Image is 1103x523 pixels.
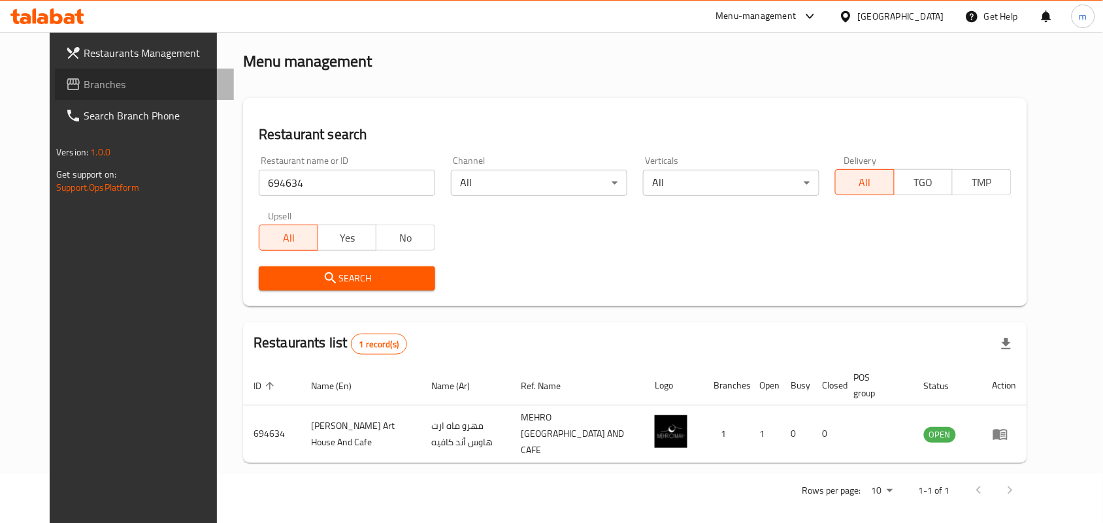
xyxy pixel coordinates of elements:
[521,378,578,394] span: Ref. Name
[655,415,687,448] img: Mehro Mah Art House And Cafe
[643,170,819,196] div: All
[55,69,234,100] a: Branches
[716,8,797,24] div: Menu-management
[84,45,223,61] span: Restaurants Management
[318,225,377,251] button: Yes
[835,169,895,195] button: All
[323,229,372,247] span: Yes
[431,378,487,394] span: Name (Ar)
[269,270,425,287] span: Search
[844,156,877,165] label: Delivery
[703,405,749,463] td: 1
[924,378,966,394] span: Status
[993,426,1017,442] div: Menu
[352,338,407,351] span: 1 record(s)
[421,405,511,463] td: مهرو ماه ارت هاوس أند كافيه
[243,51,372,72] h2: Menu management
[301,405,421,463] td: [PERSON_NAME] Art House And Cafe
[924,427,956,442] span: OPEN
[952,169,1012,195] button: TMP
[84,108,223,123] span: Search Branch Phone
[866,481,898,501] div: Rows per page:
[56,144,88,161] span: Version:
[55,100,234,131] a: Search Branch Phone
[749,366,780,405] th: Open
[84,76,223,92] span: Branches
[254,333,407,355] h2: Restaurants list
[259,225,318,251] button: All
[56,166,116,183] span: Get support on:
[265,229,313,247] span: All
[841,173,889,192] span: All
[858,9,944,24] div: [GEOGRAPHIC_DATA]
[90,144,110,161] span: 1.0.0
[780,366,812,405] th: Busy
[991,328,1022,360] div: Export file
[511,405,645,463] td: MEHRO [GEOGRAPHIC_DATA] AND CAFE
[958,173,1006,192] span: TMP
[853,370,898,401] span: POS group
[55,37,234,69] a: Restaurants Management
[56,179,139,196] a: Support.OpsPlatform
[376,225,435,251] button: No
[1079,9,1087,24] span: m
[982,366,1027,405] th: Action
[812,405,843,463] td: 0
[259,125,1012,144] h2: Restaurant search
[894,169,953,195] button: TGO
[703,366,749,405] th: Branches
[812,366,843,405] th: Closed
[644,366,703,405] th: Logo
[780,405,812,463] td: 0
[351,334,408,355] div: Total records count
[243,366,1027,463] table: enhanced table
[919,483,950,499] p: 1-1 of 1
[900,173,948,192] span: TGO
[243,405,301,463] td: 694634
[382,229,430,247] span: No
[259,170,435,196] input: Search for restaurant name or ID..
[451,170,627,196] div: All
[924,427,956,443] div: OPEN
[254,378,278,394] span: ID
[259,266,435,291] button: Search
[802,483,861,499] p: Rows per page:
[268,212,292,221] label: Upsell
[311,378,369,394] span: Name (En)
[749,405,780,463] td: 1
